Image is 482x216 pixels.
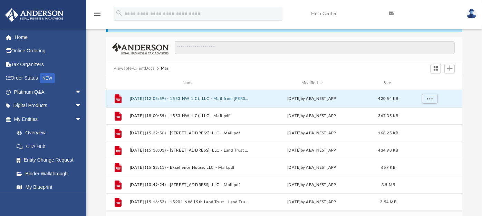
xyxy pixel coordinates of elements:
span: 3.5 MB [382,183,395,187]
span: 367.35 KB [378,114,398,118]
a: Online Ordering [5,44,92,58]
a: Overview [10,126,92,140]
div: Name [129,80,249,86]
div: [DATE] by ABA_NEST_APP [252,147,372,154]
button: Mail [161,65,170,72]
button: Add [444,64,455,73]
button: [DATE] (18:00:55) - 1553 NW 1 Ct, LLC - Mail.pdf [130,114,249,118]
div: by ABA_NEST_APP [252,96,372,102]
div: [DATE] by ABA_NEST_APP [252,165,372,171]
span: arrow_drop_down [75,99,89,113]
button: Switch to Grid View [431,64,441,73]
span: 168.25 KB [378,131,398,135]
button: More options [422,94,438,104]
button: [DATE] (15:18:01) - [STREET_ADDRESS], LLC - Land Trust Documents from Planning Hearing Boards Chi... [130,148,249,153]
i: menu [93,10,102,18]
a: menu [93,13,102,18]
button: Viewable-ClientDocs [114,65,154,72]
button: [DATE] (12:05:59) - 1553 NW 1 Ct, LLC - Mail from [PERSON_NAME].pdf [130,96,249,101]
button: [DATE] (15:16:53) - 15901 NW 19th Land Trust - Land Trust Documents.pdf [130,200,249,204]
a: Tax Organizers [5,58,92,71]
div: [DATE] by ABA_NEST_APP [252,182,372,188]
span: 3.54 MB [380,200,396,204]
div: Size [375,80,402,86]
span: [DATE] [287,114,301,118]
span: [DATE] [287,97,301,101]
div: id [405,80,454,86]
img: User Pic [466,9,477,19]
div: id [109,80,126,86]
a: My Entitiesarrow_drop_down [5,112,92,126]
a: Entity Change Request [10,153,92,167]
div: grid [106,90,462,212]
a: My Blueprint [10,181,89,194]
span: arrow_drop_down [75,112,89,126]
span: 420.54 KB [378,97,398,101]
button: [DATE] (15:32:50) - [STREET_ADDRESS], LLC - Mail.pdf [130,131,249,135]
span: arrow_drop_down [75,85,89,99]
a: CTA Hub [10,140,92,153]
div: [DATE] by ABA_NEST_APP [252,130,372,136]
img: Anderson Advisors Platinum Portal [3,8,66,22]
button: [DATE] (15:33:11) - Excellence House, LLC - Mail.pdf [130,165,249,170]
button: [DATE] (10:49:24) - [STREET_ADDRESS], LLC - Mail.pdf [130,183,249,187]
input: Search files and folders [175,41,455,54]
div: by ABA_NEST_APP [252,113,372,119]
span: 434.98 KB [378,148,398,152]
a: Order StatusNEW [5,71,92,85]
a: Platinum Q&Aarrow_drop_down [5,85,92,99]
div: [DATE] by ABA_NEST_APP [252,199,372,205]
span: 657 KB [382,166,396,169]
a: Digital Productsarrow_drop_down [5,99,92,113]
div: Modified [252,80,372,86]
i: search [115,9,123,17]
div: NEW [40,73,55,83]
a: Binder Walkthrough [10,167,92,181]
a: Home [5,30,92,44]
